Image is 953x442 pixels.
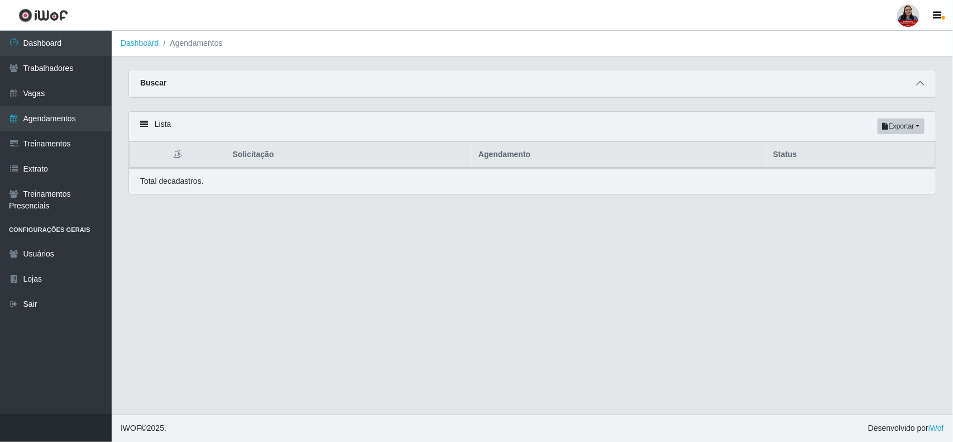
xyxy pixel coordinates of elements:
[472,142,767,168] th: Agendamento
[121,424,141,433] span: IWOF
[129,112,936,141] div: Lista
[121,422,166,434] span: © 2025 .
[140,175,204,187] p: Total de cadastros.
[868,422,944,434] span: Desenvolvido por
[140,78,166,87] strong: Buscar
[767,142,936,168] th: Status
[226,142,472,168] th: Solicitação
[18,8,68,22] img: CoreUI Logo
[159,37,223,49] li: Agendamentos
[121,39,159,47] a: Dashboard
[928,424,944,433] a: iWof
[112,31,953,56] nav: breadcrumb
[878,118,925,134] button: Exportar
